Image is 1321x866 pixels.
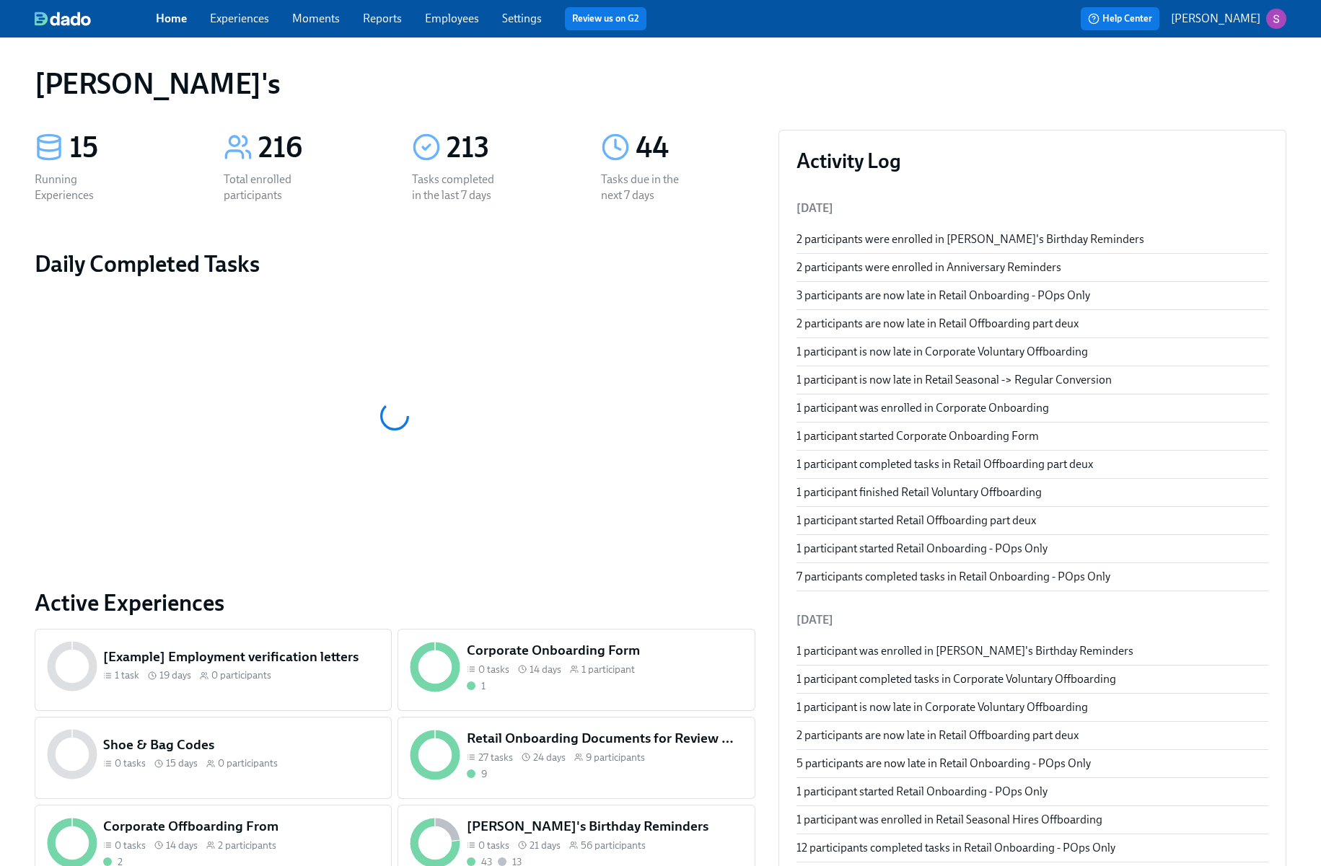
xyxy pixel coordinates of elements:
[35,12,91,26] img: dado
[581,839,646,852] span: 56 participants
[69,130,189,166] div: 15
[103,735,379,754] h5: Shoe & Bag Codes
[218,839,276,852] span: 2 participants
[796,513,1268,529] div: 1 participant started Retail Offboarding part deux
[478,663,509,676] span: 0 tasks
[115,756,146,770] span: 0 tasks
[35,629,392,711] a: [Example] Employment verification letters1 task 19 days0 participants
[363,12,402,25] a: Reports
[796,485,1268,500] div: 1 participant finished Retail Voluntary Offboarding
[796,541,1268,557] div: 1 participant started Retail Onboarding - POps Only
[115,668,139,682] span: 1 task
[796,643,1268,659] div: 1 participant was enrolled in [PERSON_NAME]'s Birthday Reminders
[398,717,755,799] a: Retail Onboarding Documents for Review & Signing27 tasks 24 days9 participants9
[530,839,561,852] span: 21 days
[156,12,187,25] a: Home
[796,372,1268,388] div: 1 participant is now late in Retail Seasonal -> Regular Conversion
[796,148,1268,174] h3: Activity Log
[478,839,509,852] span: 0 tasks
[1266,9,1286,29] img: ACg8ocKvalk5eKiSYA0Mj5kntfYcqlTkZhBNoQiYmXyzfaV5EtRlXQ=s96-c
[467,641,743,660] h5: Corporate Onboarding Form
[210,12,269,25] a: Experiences
[1171,9,1286,29] button: [PERSON_NAME]
[258,130,378,166] div: 216
[103,817,379,836] h5: Corporate Offboarding From
[565,7,646,30] button: Review us on G2
[796,288,1268,304] div: 3 participants are now late in Retail Onboarding - POps Only
[1088,12,1152,26] span: Help Center
[533,751,566,764] span: 24 days
[796,231,1268,247] div: 2 participants were enrolled in [PERSON_NAME]'s Birthday Reminders
[398,629,755,711] a: Corporate Onboarding Form0 tasks 14 days1 participant1
[796,316,1268,332] div: 2 participants are now late in Retail Offboarding part deux
[796,812,1268,828] div: 1 participant was enrolled in Retail Seasonal Hires Offboarding
[35,588,755,617] a: Active Experiences
[586,751,645,764] span: 9 participants
[467,729,743,748] h5: Retail Onboarding Documents for Review & Signing
[572,12,639,26] a: Review us on G2
[796,699,1268,715] div: 1 participant is now late in Corporate Voluntary Offboarding
[166,756,198,770] span: 15 days
[796,784,1268,800] div: 1 participant started Retail Onboarding - POps Only
[447,130,566,166] div: 213
[35,66,281,101] h1: [PERSON_NAME]'s
[796,728,1268,743] div: 2 participants are now late in Retail Offboarding part deux
[103,648,379,666] h5: [Example] Employment verification letters
[35,717,392,799] a: Shoe & Bag Codes0 tasks 15 days0 participants
[159,668,191,682] span: 19 days
[481,767,487,781] div: 9
[796,569,1268,585] div: 7 participants completed tasks in Retail Onboarding - POps Only
[211,668,271,682] span: 0 participants
[796,400,1268,416] div: 1 participant was enrolled in Corporate Onboarding
[478,751,513,764] span: 27 tasks
[796,756,1268,772] div: 5 participants are now late in Retail Onboarding - POps Only
[502,12,542,25] a: Settings
[425,12,479,25] a: Employees
[601,172,693,203] div: Tasks due in the next 7 days
[796,260,1268,275] div: 2 participants were enrolled in Anniversary Reminders
[467,817,743,836] h5: [PERSON_NAME]'s Birthday Reminders
[1171,11,1260,27] p: [PERSON_NAME]
[796,671,1268,687] div: 1 participant completed tasks in Corporate Voluntary Offboarding
[224,172,316,203] div: Total enrolled participants
[581,663,635,676] span: 1 participant
[636,130,755,166] div: 44
[796,456,1268,472] div: 1 participant completed tasks in Retail Offboarding part deux
[796,428,1268,444] div: 1 participant started Corporate Onboarding Form
[115,839,146,852] span: 0 tasks
[796,603,1268,637] li: [DATE]
[35,249,755,278] h2: Daily Completed Tasks
[218,756,278,770] span: 0 participants
[530,663,561,676] span: 14 days
[796,840,1268,856] div: 12 participants completed tasks in Retail Onboarding - POps Only
[796,344,1268,360] div: 1 participant is now late in Corporate Voluntary Offboarding
[412,172,504,203] div: Tasks completed in the last 7 days
[796,201,833,215] span: [DATE]
[1081,7,1159,30] button: Help Center
[467,767,487,781] div: Completed all due tasks
[467,679,486,693] div: Completed all due tasks
[292,12,340,25] a: Moments
[166,839,198,852] span: 14 days
[481,679,486,693] div: 1
[35,172,127,203] div: Running Experiences
[35,12,156,26] a: dado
